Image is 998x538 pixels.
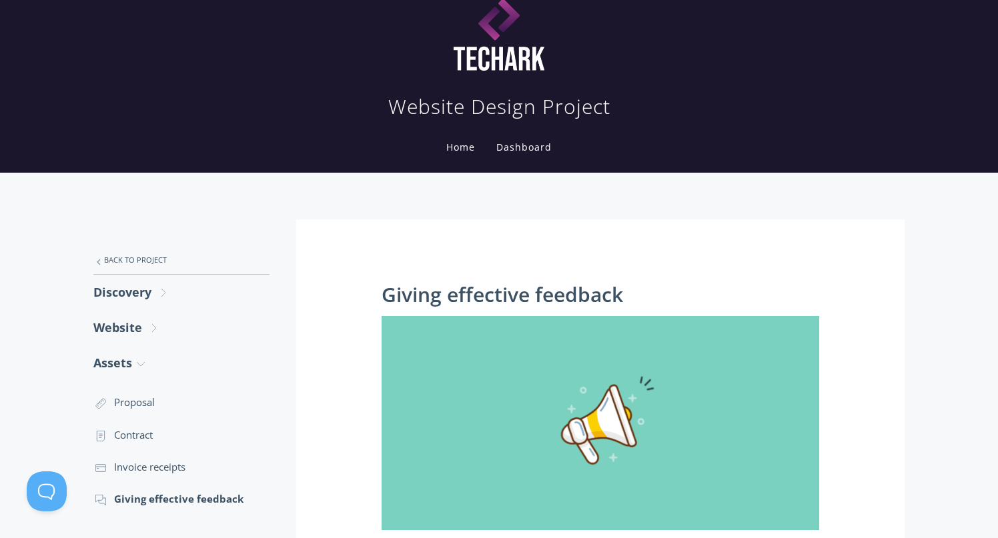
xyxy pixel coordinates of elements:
a: Discovery [93,275,270,310]
h1: Giving effective feedback [382,283,819,306]
a: Invoice receipts [93,451,270,483]
a: Home [444,141,478,153]
iframe: Toggle Customer Support [27,471,67,511]
a: Contract [93,419,270,451]
a: Dashboard [494,141,554,153]
a: Website [93,310,270,345]
a: Assets [93,345,270,381]
a: Giving effective feedback [93,483,270,515]
a: Back to Project [93,246,270,274]
a: Proposal [93,386,270,418]
h1: Website Design Project [388,93,610,120]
